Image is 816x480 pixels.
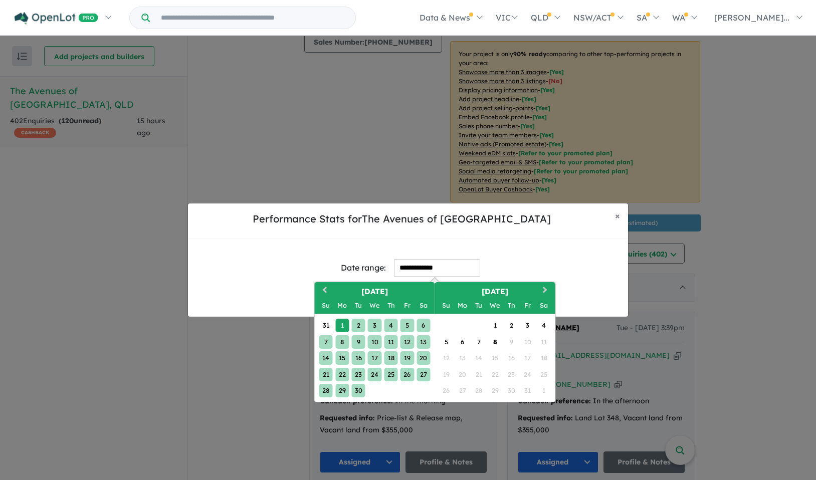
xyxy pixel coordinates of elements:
[504,319,518,332] div: Choose Thursday, October 2nd, 2025
[400,319,414,332] div: Choose Friday, September 5th, 2025
[319,319,333,332] div: Choose Sunday, August 31st, 2025
[537,335,550,349] div: Not available Saturday, October 11th, 2025
[384,368,397,381] div: Choose Thursday, September 25th, 2025
[504,368,518,381] div: Not available Thursday, October 23rd, 2025
[319,368,333,381] div: Choose Sunday, September 21st, 2025
[521,384,534,397] div: Not available Friday, October 31st, 2025
[351,335,365,349] div: Choose Tuesday, September 9th, 2025
[488,335,502,349] div: Choose Wednesday, October 8th, 2025
[456,299,469,312] div: Monday
[440,351,453,365] div: Not available Sunday, October 12th, 2025
[351,351,365,365] div: Choose Tuesday, September 16th, 2025
[714,13,789,23] span: [PERSON_NAME]...
[537,299,550,312] div: Saturday
[488,351,502,365] div: Not available Wednesday, October 15th, 2025
[368,299,381,312] div: Wednesday
[488,299,502,312] div: Wednesday
[368,319,381,332] div: Choose Wednesday, September 3rd, 2025
[504,335,518,349] div: Not available Thursday, October 9th, 2025
[400,351,414,365] div: Choose Friday, September 19th, 2025
[488,384,502,397] div: Not available Wednesday, October 29th, 2025
[537,351,550,365] div: Not available Saturday, October 18th, 2025
[351,299,365,312] div: Tuesday
[440,368,453,381] div: Not available Sunday, October 19th, 2025
[537,384,550,397] div: Not available Saturday, November 1st, 2025
[537,319,550,332] div: Choose Saturday, October 4th, 2025
[521,319,534,332] div: Choose Friday, October 3rd, 2025
[538,283,554,299] button: Next Month
[488,368,502,381] div: Not available Wednesday, October 22nd, 2025
[504,384,518,397] div: Not available Thursday, October 30th, 2025
[488,319,502,332] div: Choose Wednesday, October 1st, 2025
[435,286,555,298] h2: [DATE]
[384,299,397,312] div: Thursday
[196,211,607,226] h5: Performance Stats for The Avenues of [GEOGRAPHIC_DATA]
[472,299,486,312] div: Tuesday
[438,318,552,399] div: Month October, 2025
[440,335,453,349] div: Choose Sunday, October 5th, 2025
[456,351,469,365] div: Not available Monday, October 13th, 2025
[504,351,518,365] div: Not available Thursday, October 16th, 2025
[440,299,453,312] div: Sunday
[472,384,486,397] div: Not available Tuesday, October 28th, 2025
[335,319,349,332] div: Choose Monday, September 1st, 2025
[316,283,332,299] button: Previous Month
[521,368,534,381] div: Not available Friday, October 24th, 2025
[417,368,430,381] div: Choose Saturday, September 27th, 2025
[319,299,333,312] div: Sunday
[615,210,620,221] span: ×
[15,12,98,25] img: Openlot PRO Logo White
[335,384,349,397] div: Choose Monday, September 29th, 2025
[335,368,349,381] div: Choose Monday, September 22nd, 2025
[440,384,453,397] div: Not available Sunday, October 26th, 2025
[318,318,432,399] div: Month September, 2025
[384,335,397,349] div: Choose Thursday, September 11th, 2025
[472,335,486,349] div: Choose Tuesday, October 7th, 2025
[456,368,469,381] div: Not available Monday, October 20th, 2025
[368,368,381,381] div: Choose Wednesday, September 24th, 2025
[314,282,556,402] div: Choose Date
[472,368,486,381] div: Not available Tuesday, October 21st, 2025
[384,319,397,332] div: Choose Thursday, September 4th, 2025
[368,351,381,365] div: Choose Wednesday, September 17th, 2025
[504,299,518,312] div: Thursday
[417,335,430,349] div: Choose Saturday, September 13th, 2025
[335,299,349,312] div: Monday
[335,335,349,349] div: Choose Monday, September 8th, 2025
[341,261,386,275] div: Date range:
[537,368,550,381] div: Not available Saturday, October 25th, 2025
[351,368,365,381] div: Choose Tuesday, September 23rd, 2025
[335,351,349,365] div: Choose Monday, September 15th, 2025
[319,351,333,365] div: Choose Sunday, September 14th, 2025
[456,384,469,397] div: Not available Monday, October 27th, 2025
[351,384,365,397] div: Choose Tuesday, September 30th, 2025
[417,299,430,312] div: Saturday
[319,384,333,397] div: Choose Sunday, September 28th, 2025
[319,335,333,349] div: Choose Sunday, September 7th, 2025
[417,319,430,332] div: Choose Saturday, September 6th, 2025
[400,368,414,381] div: Choose Friday, September 26th, 2025
[400,299,414,312] div: Friday
[368,335,381,349] div: Choose Wednesday, September 10th, 2025
[315,286,435,298] h2: [DATE]
[384,351,397,365] div: Choose Thursday, September 18th, 2025
[472,351,486,365] div: Not available Tuesday, October 14th, 2025
[417,351,430,365] div: Choose Saturday, September 20th, 2025
[521,299,534,312] div: Friday
[351,319,365,332] div: Choose Tuesday, September 2nd, 2025
[521,351,534,365] div: Not available Friday, October 17th, 2025
[521,335,534,349] div: Not available Friday, October 10th, 2025
[456,335,469,349] div: Choose Monday, October 6th, 2025
[400,335,414,349] div: Choose Friday, September 12th, 2025
[152,7,353,29] input: Try estate name, suburb, builder or developer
